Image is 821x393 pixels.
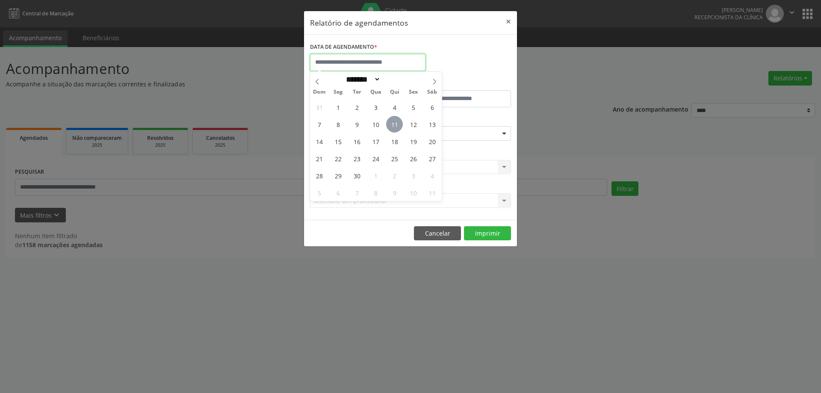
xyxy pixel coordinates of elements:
span: Setembro 20, 2025 [424,133,440,150]
span: Outubro 2, 2025 [386,167,403,184]
span: Outubro 1, 2025 [367,167,384,184]
select: Month [343,75,381,84]
span: Setembro 16, 2025 [348,133,365,150]
h5: Relatório de agendamentos [310,17,408,28]
span: Setembro 12, 2025 [405,116,422,133]
span: Outubro 3, 2025 [405,167,422,184]
span: Outubro 6, 2025 [330,184,346,201]
label: DATA DE AGENDAMENTO [310,41,377,54]
span: Setembro 13, 2025 [424,116,440,133]
button: Imprimir [464,226,511,241]
span: Setembro 27, 2025 [424,150,440,167]
span: Outubro 10, 2025 [405,184,422,201]
span: Setembro 22, 2025 [330,150,346,167]
span: Setembro 10, 2025 [367,116,384,133]
span: Setembro 21, 2025 [311,150,328,167]
span: Sex [404,89,423,95]
span: Setembro 28, 2025 [311,167,328,184]
span: Setembro 5, 2025 [405,99,422,115]
span: Setembro 29, 2025 [330,167,346,184]
span: Setembro 17, 2025 [367,133,384,150]
label: ATÉ [413,77,511,90]
span: Setembro 2, 2025 [348,99,365,115]
span: Qui [385,89,404,95]
span: Agosto 31, 2025 [311,99,328,115]
span: Outubro 4, 2025 [424,167,440,184]
span: Setembro 19, 2025 [405,133,422,150]
span: Seg [329,89,348,95]
span: Setembro 7, 2025 [311,116,328,133]
span: Outubro 11, 2025 [424,184,440,201]
span: Setembro 15, 2025 [330,133,346,150]
span: Setembro 26, 2025 [405,150,422,167]
span: Setembro 9, 2025 [348,116,365,133]
input: Year [381,75,409,84]
span: Setembro 3, 2025 [367,99,384,115]
span: Outubro 9, 2025 [386,184,403,201]
span: Setembro 25, 2025 [386,150,403,167]
span: Setembro 1, 2025 [330,99,346,115]
span: Setembro 4, 2025 [386,99,403,115]
span: Setembro 14, 2025 [311,133,328,150]
span: Outubro 8, 2025 [367,184,384,201]
span: Setembro 11, 2025 [386,116,403,133]
span: Setembro 30, 2025 [348,167,365,184]
button: Close [500,11,517,32]
span: Setembro 8, 2025 [330,116,346,133]
span: Ter [348,89,366,95]
span: Setembro 24, 2025 [367,150,384,167]
span: Qua [366,89,385,95]
span: Setembro 23, 2025 [348,150,365,167]
span: Dom [310,89,329,95]
span: Setembro 18, 2025 [386,133,403,150]
span: Sáb [423,89,442,95]
button: Cancelar [414,226,461,241]
span: Outubro 7, 2025 [348,184,365,201]
span: Outubro 5, 2025 [311,184,328,201]
span: Setembro 6, 2025 [424,99,440,115]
